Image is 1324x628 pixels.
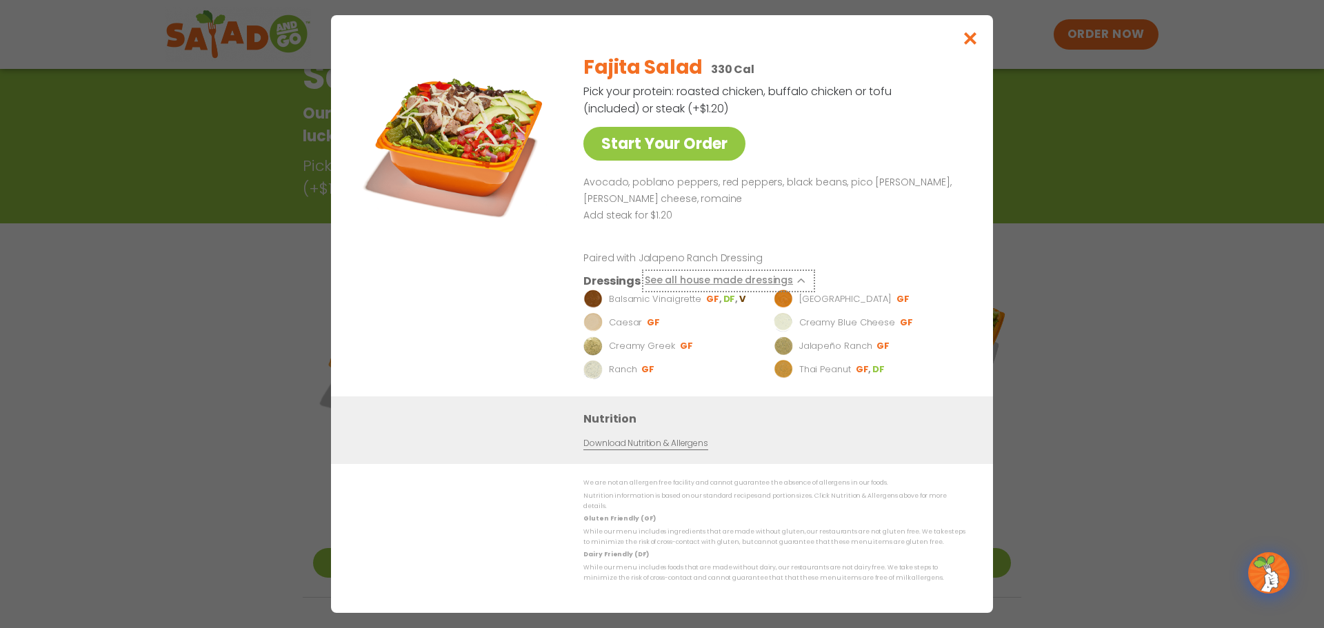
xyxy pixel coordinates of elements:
[583,127,745,161] a: Start Your Order
[583,83,894,117] p: Pick your protein: roasted chicken, buffalo chicken or tofu (included) or steak (+$1.20)
[799,363,851,376] p: Thai Peanut
[723,293,739,305] li: DF
[856,363,872,376] li: GF
[583,313,603,332] img: Dressing preview image for Caesar
[583,53,703,82] h2: Fajita Salad
[680,340,694,352] li: GF
[609,339,675,353] p: Creamy Greek
[583,410,972,427] h3: Nutrition
[583,550,648,558] strong: Dairy Friendly (DF)
[774,336,793,356] img: Dressing preview image for Jalapeño Ranch
[641,363,656,376] li: GF
[583,491,965,512] p: Nutrition information is based on our standard recipes and portion sizes. Click Nutrition & Aller...
[872,363,886,376] li: DF
[706,293,723,305] li: GF
[609,292,701,306] p: Balsamic Vinaigrette
[583,207,960,224] p: Add steak for $1.20
[583,514,655,523] strong: Gluten Friendly (GF)
[1250,554,1288,592] img: wpChatIcon
[362,43,555,236] img: Featured product photo for Fajita Salad
[583,272,641,290] h3: Dressings
[583,174,960,207] p: Avocado, poblano peppers, red peppers, black beans, pico [PERSON_NAME], [PERSON_NAME] cheese, rom...
[583,290,603,309] img: Dressing preview image for Balsamic Vinaigrette
[876,340,891,352] li: GF
[739,293,747,305] li: V
[799,339,872,353] p: Jalapeño Ranch
[583,336,603,356] img: Dressing preview image for Creamy Greek
[900,316,914,329] li: GF
[774,290,793,309] img: Dressing preview image for BBQ Ranch
[774,313,793,332] img: Dressing preview image for Creamy Blue Cheese
[609,363,637,376] p: Ranch
[583,251,839,265] p: Paired with Jalapeno Ranch Dressing
[583,562,965,583] p: While our menu includes foods that are made without dairy, our restaurants are not dairy free. We...
[583,437,708,450] a: Download Nutrition & Allergens
[711,61,754,78] p: 330 Cal
[948,15,993,61] button: Close modal
[645,272,812,290] button: See all house made dressings
[896,293,911,305] li: GF
[647,316,661,329] li: GF
[774,360,793,379] img: Dressing preview image for Thai Peanut
[583,478,965,488] p: We are not an allergen free facility and cannot guarantee the absence of allergens in our foods.
[583,360,603,379] img: Dressing preview image for Ranch
[583,527,965,548] p: While our menu includes ingredients that are made without gluten, our restaurants are not gluten ...
[799,292,892,306] p: [GEOGRAPHIC_DATA]
[609,316,642,330] p: Caesar
[799,316,895,330] p: Creamy Blue Cheese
